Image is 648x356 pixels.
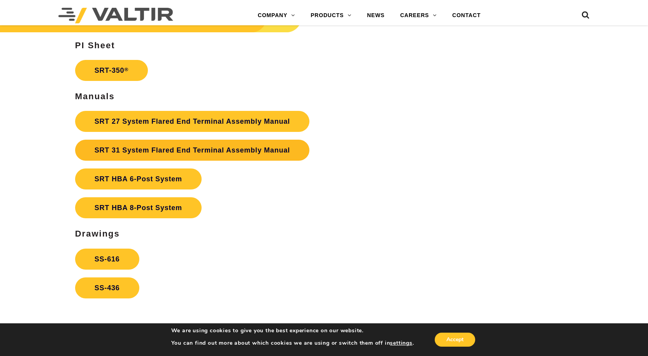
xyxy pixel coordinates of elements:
[95,175,182,183] strong: SRT HBA 6-Post System
[75,197,202,218] a: SRT HBA 8-Post System
[124,67,128,72] sup: ®
[171,327,414,334] p: We are using cookies to give you the best experience on our website.
[171,340,414,347] p: You can find out more about which cookies we are using or switch them off in .
[392,8,444,23] a: CAREERS
[75,91,115,101] strong: Manuals
[75,249,139,270] a: SS-616
[435,333,475,347] button: Accept
[359,8,392,23] a: NEWS
[75,60,148,81] a: SRT-350®
[75,40,115,50] strong: PI Sheet
[75,111,309,132] a: SRT 27 System Flared End Terminal Assembly Manual
[250,8,303,23] a: COMPANY
[75,229,120,239] strong: Drawings
[390,340,412,347] button: settings
[75,140,309,161] a: SRT 31 System Flared End Terminal Assembly Manual
[75,168,202,189] a: SRT HBA 6-Post System
[444,8,488,23] a: CONTACT
[75,277,139,298] a: SS-436
[58,8,173,23] img: Valtir
[303,8,359,23] a: PRODUCTS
